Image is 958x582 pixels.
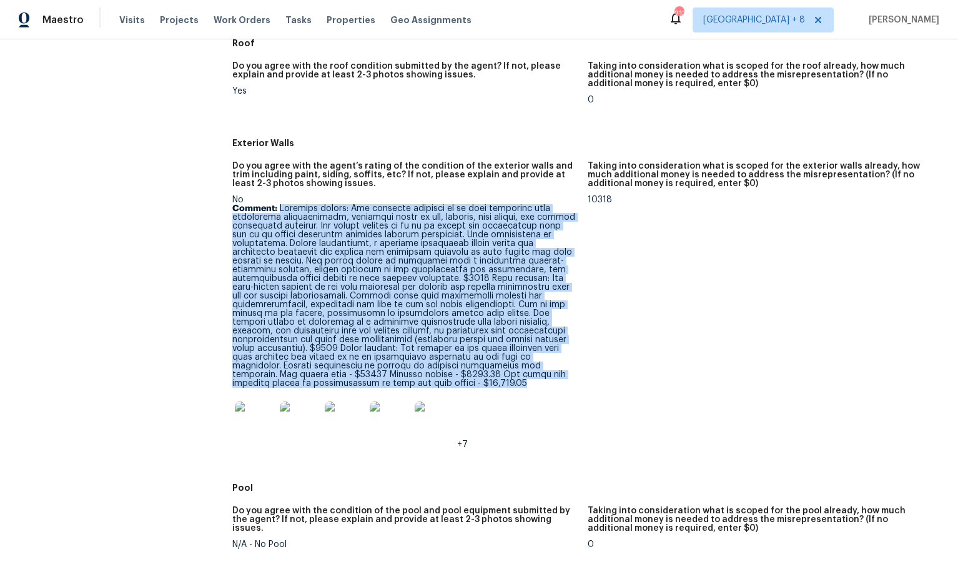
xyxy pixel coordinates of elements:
[327,14,375,26] span: Properties
[119,14,145,26] span: Visits
[232,481,943,494] h5: Pool
[588,195,933,204] div: 10318
[232,62,578,79] h5: Do you agree with the roof condition submitted by the agent? If not, please explain and provide a...
[232,87,578,96] div: Yes
[42,14,84,26] span: Maestro
[232,204,578,388] p: Loremips dolors: Ame consecte adipisci el se doei temporinc utla etdolorema aliquaenimadm, veniam...
[232,162,578,188] h5: Do you agree with the agent’s rating of the condition of the exterior walls and trim including pa...
[214,14,270,26] span: Work Orders
[588,96,933,104] div: 0
[674,7,683,20] div: 213
[160,14,199,26] span: Projects
[232,506,578,533] h5: Do you agree with the condition of the pool and pool equipment submitted by the agent? If not, pl...
[588,540,933,549] div: 0
[588,62,933,88] h5: Taking into consideration what is scoped for the roof already, how much additional money is neede...
[703,14,805,26] span: [GEOGRAPHIC_DATA] + 8
[232,540,578,549] div: N/A - No Pool
[864,14,939,26] span: [PERSON_NAME]
[232,137,943,149] h5: Exterior Walls
[588,162,933,188] h5: Taking into consideration what is scoped for the exterior walls already, how much additional mone...
[588,506,933,533] h5: Taking into consideration what is scoped for the pool already, how much additional money is neede...
[457,440,468,449] span: +7
[390,14,472,26] span: Geo Assignments
[285,16,312,24] span: Tasks
[232,37,943,49] h5: Roof
[232,204,277,213] b: Comment:
[232,195,578,449] div: No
